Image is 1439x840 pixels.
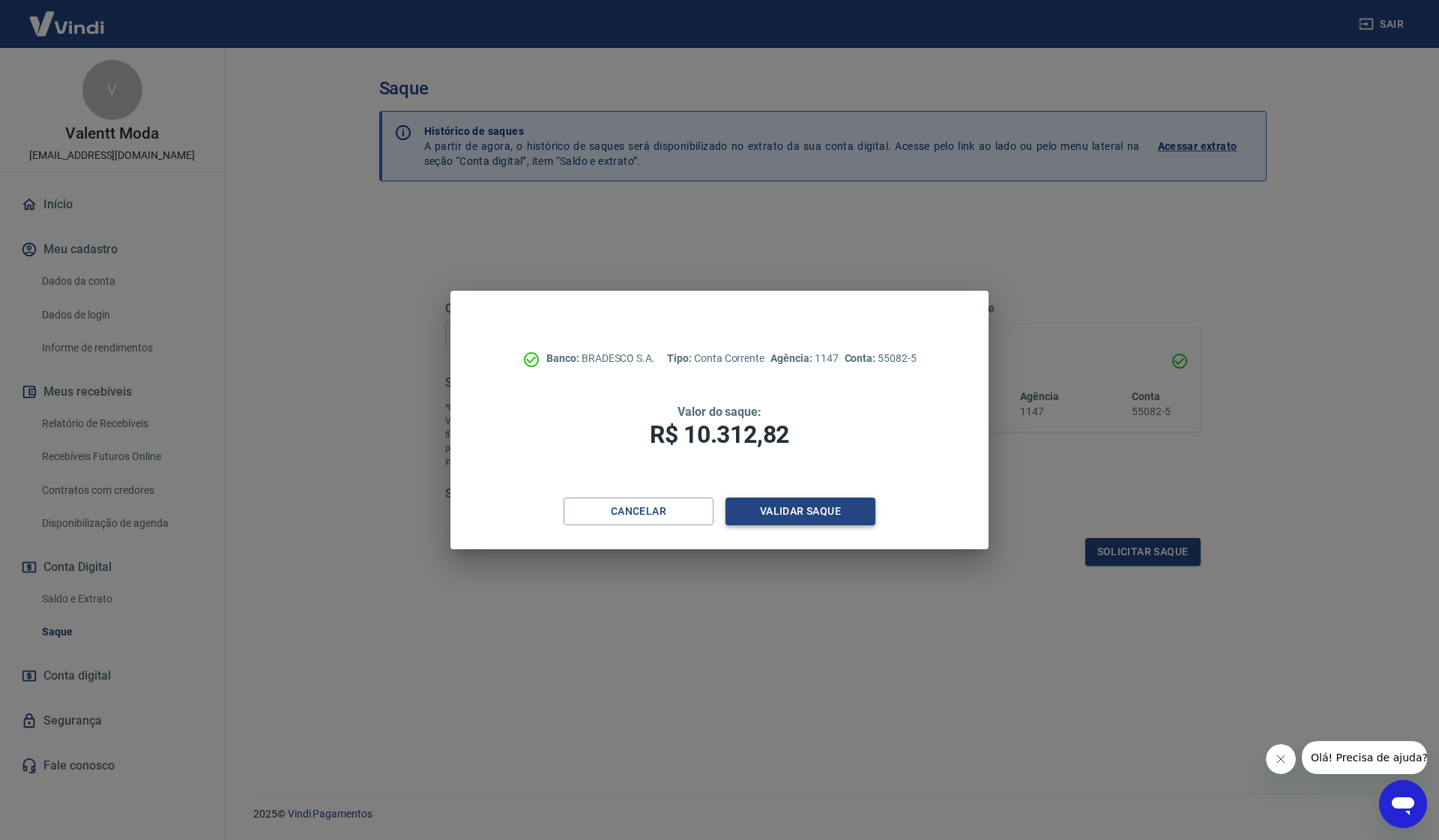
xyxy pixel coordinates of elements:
[845,351,917,366] p: 55082-5
[725,498,875,525] button: Validar saque
[650,420,789,449] span: R$ 10.312,82
[770,351,838,366] p: 1147
[1379,780,1427,828] iframe: Botão para abrir a janela de mensagens
[9,10,126,22] span: Olá! Precisa de ajuda?
[1302,741,1427,774] iframe: Mensagem da empresa
[564,498,714,525] button: Cancelar
[546,352,582,364] span: Banco:
[770,352,815,364] span: Agência:
[667,351,764,366] p: Conta Corrente
[845,352,878,364] span: Conta:
[667,352,694,364] span: Tipo:
[1266,744,1296,774] iframe: Fechar mensagem
[678,405,761,419] span: Valor do saque:
[546,351,655,366] p: BRADESCO S.A.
